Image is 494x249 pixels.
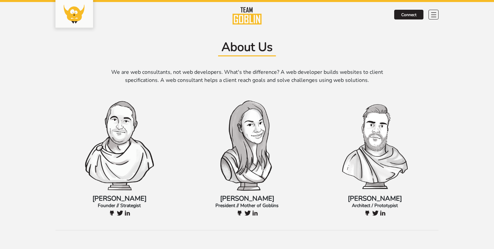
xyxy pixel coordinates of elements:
img: team-goblin-yellow.svg [233,7,262,24]
img: melissa.png [212,98,282,192]
img: linkedin-black.svg [125,210,130,216]
p: [PERSON_NAME] [188,195,306,202]
img: twitter-black.svg [244,210,251,216]
p: Founder // Strategist [60,202,178,209]
span: About Us [218,39,276,56]
img: twitter-black.svg [372,210,379,216]
img: goblin-yellow.svg [64,4,85,24]
p: Architect / Prototypist [316,202,434,209]
p: [PERSON_NAME] [60,195,178,202]
img: linkedin-black.svg [252,210,258,216]
img: github-black.svg [236,210,243,216]
img: github-black.svg [364,210,371,216]
img: linkedin-black.svg [380,210,385,216]
p: [PERSON_NAME] [316,195,434,202]
img: twitter-black.svg [117,210,123,216]
img: github-black.svg [109,210,116,216]
img: tristan.png [339,98,410,192]
p: We are web consultants, not web developers. What's the difference? A web developer builds website... [104,68,391,84]
a: Connect [394,10,423,19]
p: President // Mother of Goblins [188,202,306,209]
img: jake.png [84,98,155,192]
